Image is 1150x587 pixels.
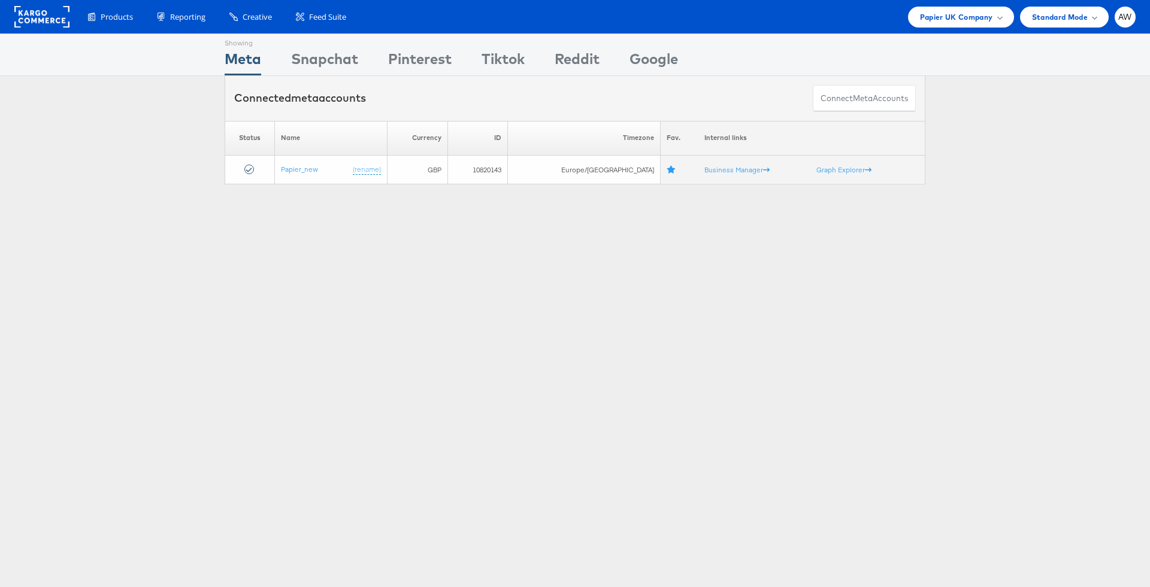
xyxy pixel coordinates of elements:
[281,164,318,173] a: Papier_new
[225,48,261,75] div: Meta
[630,48,678,75] div: Google
[291,48,358,75] div: Snapchat
[508,155,661,184] td: Europe/[GEOGRAPHIC_DATA]
[170,11,205,23] span: Reporting
[225,34,261,48] div: Showing
[853,93,873,104] span: meta
[387,155,447,184] td: GBP
[388,48,452,75] div: Pinterest
[1032,11,1088,23] span: Standard Mode
[309,11,346,23] span: Feed Suite
[816,165,871,174] a: Graph Explorer
[243,11,272,23] span: Creative
[387,121,447,155] th: Currency
[920,11,993,23] span: Papier UK Company
[448,121,508,155] th: ID
[555,48,600,75] div: Reddit
[482,48,525,75] div: Tiktok
[225,121,275,155] th: Status
[101,11,133,23] span: Products
[353,164,381,174] a: (rename)
[234,90,366,106] div: Connected accounts
[448,155,508,184] td: 10820143
[274,121,387,155] th: Name
[813,85,916,112] button: ConnectmetaAccounts
[704,165,770,174] a: Business Manager
[291,91,319,105] span: meta
[1118,13,1132,21] span: AW
[508,121,661,155] th: Timezone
